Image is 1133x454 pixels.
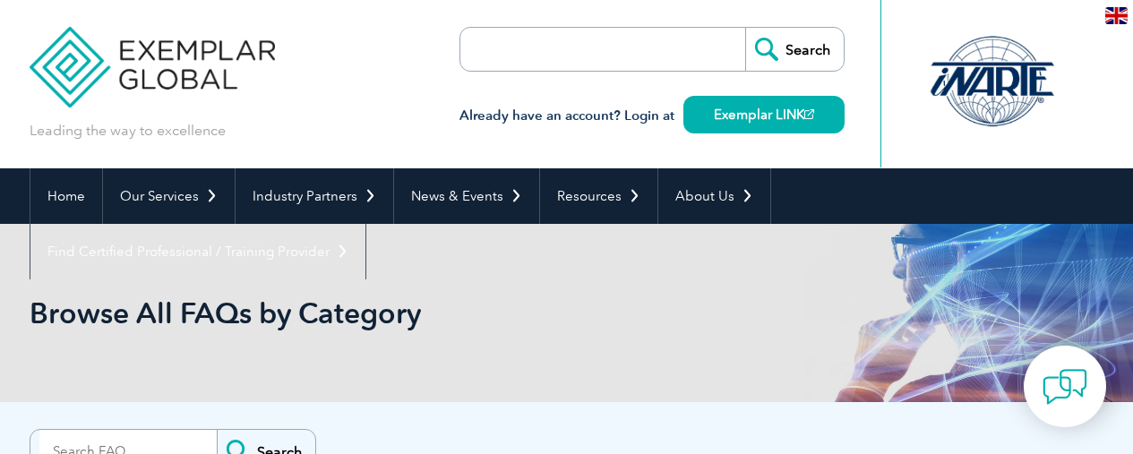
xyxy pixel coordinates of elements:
[540,168,657,224] a: Resources
[1105,7,1128,24] img: en
[745,28,844,71] input: Search
[30,224,365,279] a: Find Certified Professional / Training Provider
[30,296,717,330] h1: Browse All FAQs by Category
[1043,364,1087,409] img: contact-chat.png
[236,168,393,224] a: Industry Partners
[103,168,235,224] a: Our Services
[30,121,226,141] p: Leading the way to excellence
[459,105,845,127] h3: Already have an account? Login at
[804,109,814,119] img: open_square.png
[30,168,102,224] a: Home
[658,168,770,224] a: About Us
[394,168,539,224] a: News & Events
[683,96,845,133] a: Exemplar LINK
